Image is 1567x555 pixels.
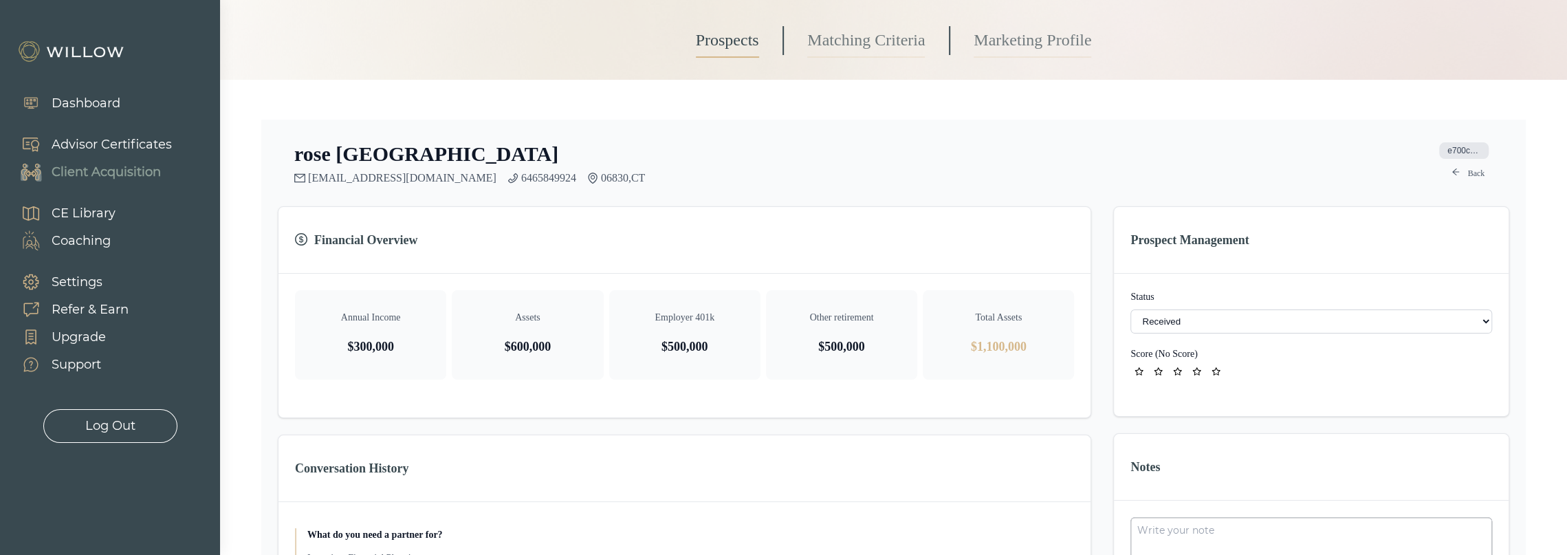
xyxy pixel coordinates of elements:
[52,328,106,347] div: Upgrade
[696,23,759,58] a: Prospects
[1130,349,1197,359] label: Score ( No Score )
[52,232,111,250] div: Coaching
[295,233,309,247] span: dollar
[7,296,129,323] a: Refer & Earn
[934,337,1063,356] p: $1,100,000
[52,301,129,319] div: Refer & Earn
[974,23,1091,58] a: Marketing Profile
[1207,364,1224,380] button: star
[295,459,1074,478] h3: Conversation History
[1130,230,1492,250] h3: Prospect Management
[1130,347,1197,361] button: ID
[1130,364,1147,380] button: star
[1130,290,1492,304] label: Status
[601,172,645,184] span: 06830 , CT
[308,172,496,184] a: [EMAIL_ADDRESS][DOMAIN_NAME]
[52,135,172,154] div: Advisor Certificates
[7,89,120,117] a: Dashboard
[85,417,135,435] div: Log Out
[1188,364,1205,380] button: star
[463,337,592,356] p: $600,000
[7,268,129,296] a: Settings
[807,23,925,58] a: Matching Criteria
[52,94,120,113] div: Dashboard
[1169,364,1185,380] button: star
[463,311,592,325] p: Assets
[52,356,101,374] div: Support
[306,337,435,356] p: $300,000
[52,163,161,182] div: Client Acquisition
[7,199,116,227] a: CE Library
[1439,142,1489,159] span: e700cd71-47a2-4b19-b6ee-2204d1b80653
[521,172,576,184] a: 6465849924
[934,311,1063,325] p: Total Assets
[1451,168,1462,179] span: arrow-left
[295,230,1074,250] h3: Financial Overview
[620,337,749,356] p: $500,000
[777,311,906,325] p: Other retirement
[306,311,435,325] p: Annual Income
[1435,142,1493,160] button: ID
[294,142,558,166] h2: rose [GEOGRAPHIC_DATA]
[52,204,116,223] div: CE Library
[777,337,906,356] p: $500,000
[17,41,127,63] img: Willow
[620,311,749,325] p: Employer 401k
[587,173,598,184] span: environment
[52,273,102,292] div: Settings
[1443,165,1493,182] a: arrow-leftBack
[7,227,116,254] a: Coaching
[7,158,172,186] a: Client Acquisition
[507,173,518,184] span: phone
[7,131,172,158] a: Advisor Certificates
[7,323,129,351] a: Upgrade
[1150,364,1166,380] button: star
[294,173,305,184] span: mail
[307,528,1074,542] p: What do you need a partner for?
[1130,457,1492,477] h3: Notes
